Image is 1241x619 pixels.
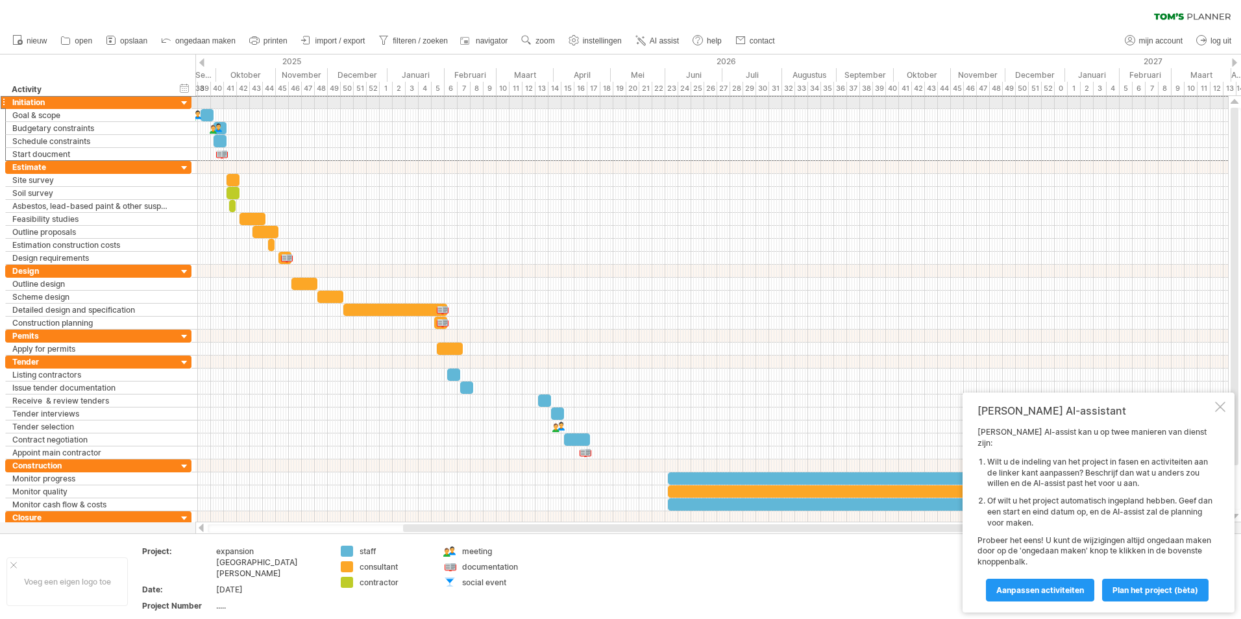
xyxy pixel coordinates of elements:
div: Site survey [12,174,171,186]
div: Januari 2026 [387,68,445,82]
a: zoom [518,32,558,49]
div: Start doucment [12,148,171,160]
div: Juli 2026 [722,68,782,82]
span: contact [750,36,775,45]
div: November 2026 [951,68,1005,82]
div: Schedule constraints [12,135,171,147]
div: 48 [990,82,1003,95]
span: import / export [315,36,365,45]
div: 21 [639,82,652,95]
div: [PERSON_NAME] AI-assistant [977,404,1212,417]
div: social event [462,577,533,588]
a: opslaan [103,32,151,49]
span: ongedaan maken [175,36,236,45]
div: 2 [1081,82,1094,95]
div: Maart 2027 [1172,68,1231,82]
a: Aanpassen activiteiten [986,579,1094,601]
div: Budgetary constraints [12,122,171,134]
span: Plan het project (bèta) [1112,585,1198,595]
div: 49 [328,82,341,95]
div: 44 [938,82,951,95]
div: 11 [510,82,522,95]
div: Voeg een eigen logo toe [6,557,128,606]
div: 43 [250,82,263,95]
a: AI assist [632,32,683,49]
div: 40 [211,82,224,95]
div: 47 [977,82,990,95]
div: Estimation construction costs [12,239,171,251]
div: Monitor quality [12,485,171,498]
div: 33 [795,82,808,95]
div: 22 [652,82,665,95]
div: April 2026 [554,68,611,82]
div: 10 [1185,82,1198,95]
div: Outline proposals [12,226,171,238]
div: 9 [484,82,497,95]
div: 52 [367,82,380,95]
span: instellingen [583,36,622,45]
div: Mei 2026 [611,68,665,82]
div: 19 [613,82,626,95]
a: navigator [458,32,511,49]
div: staff [360,546,430,557]
div: Februari 2026 [445,68,497,82]
div: Project Number [142,600,214,611]
div: Estimate [12,161,171,173]
div: 41 [899,82,912,95]
div: Monitor cash flow & costs [12,498,171,511]
div: Activity [12,83,170,96]
span: AI assist [650,36,679,45]
div: 34 [808,82,821,95]
a: ongedaan maken [158,32,240,49]
span: printen [264,36,288,45]
div: Oktober 2025 [216,68,276,82]
div: 44 [263,82,276,95]
div: Design [12,265,171,277]
div: 36 [834,82,847,95]
a: printen [246,32,291,49]
div: 16 [574,82,587,95]
span: Aanpassen activiteiten [996,585,1084,595]
div: Receive & review tenders [12,394,171,407]
div: Pemits [12,330,171,342]
div: 39 [198,82,211,95]
div: Outline design [12,278,171,290]
div: 13 [1223,82,1236,95]
div: 48 [315,82,328,95]
div: 47 [302,82,315,95]
div: Maart 2026 [497,68,554,82]
div: 29 [743,82,756,95]
div: Date: [142,584,214,595]
div: 46 [964,82,977,95]
div: 46 [289,82,302,95]
div: 26 [704,82,717,95]
div: 0 [1055,82,1068,95]
div: Asbestos, lead-based paint & other suspect materials [12,200,171,212]
span: mijn account [1139,36,1183,45]
span: zoom [535,36,554,45]
a: Plan het project (bèta) [1102,579,1209,601]
a: import / export [298,32,369,49]
div: 25 [691,82,704,95]
div: 1 [1068,82,1081,95]
div: 13 [535,82,548,95]
a: nieuw [9,32,51,49]
div: 41 [224,82,237,95]
div: 3 [406,82,419,95]
div: Juni 2026 [665,68,722,82]
div: Tender [12,356,171,368]
div: 8 [471,82,484,95]
div: Januari 2027 [1065,68,1120,82]
div: Augustus 2026 [782,68,837,82]
div: 10 [497,82,510,95]
a: contact [732,32,779,49]
div: 11 [1198,82,1210,95]
div: 4 [1107,82,1120,95]
div: 43 [925,82,938,95]
div: Contract negotiation [12,433,171,446]
div: Tender interviews [12,407,171,420]
a: open [57,32,96,49]
div: Oktober 2026 [894,68,951,82]
div: 12 [522,82,535,95]
span: nieuw [27,36,47,45]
